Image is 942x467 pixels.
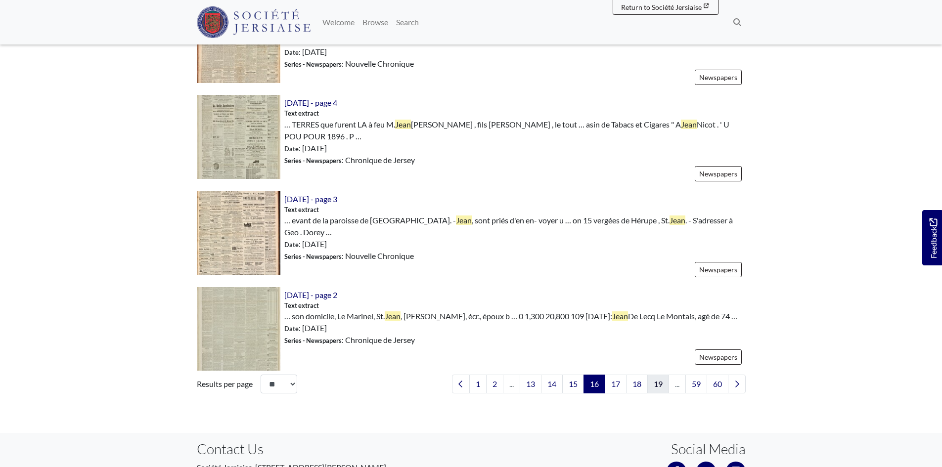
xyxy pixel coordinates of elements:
h3: Contact Us [197,441,464,458]
span: : [DATE] [284,238,327,250]
span: : [DATE] [284,46,327,58]
a: Newspapers [695,166,742,181]
span: Jean [395,120,411,129]
a: Goto page 2 [486,375,503,393]
a: Goto page 60 [707,375,728,393]
label: Results per page [197,378,253,390]
span: : Nouvelle Chronique [284,58,414,70]
span: : Chronique de Jersey [284,154,415,166]
a: Browse [359,12,392,32]
span: Series - Newspapers [284,253,342,260]
a: Previous page [452,375,470,393]
span: Text extract [284,109,319,118]
span: Date [284,145,299,153]
span: : [DATE] [284,142,327,154]
span: Feedback [927,218,939,258]
a: [DATE] - page 3 [284,194,337,204]
span: Text extract [284,301,319,310]
a: Next page [728,375,746,393]
span: Series - Newspapers [284,337,342,344]
a: Goto page 14 [541,375,563,393]
span: : Nouvelle Chronique [284,250,414,262]
img: Société Jersiaise [197,6,311,38]
span: Jean [385,311,401,321]
a: Would you like to provide feedback? [922,210,942,265]
a: Newspapers [695,70,742,85]
a: Goto page 13 [520,375,541,393]
img: 18th January 1896 - page 3 [197,191,280,275]
span: … TERRES que furent LA à feu M. [PERSON_NAME] , fils [PERSON_NAME] , le tout … asin de Tabacs et ... [284,119,746,142]
span: … son domicile, Le Marinel, St. , [PERSON_NAME], écr., époux b … 0 1,300 20,800 109 [DATE]: De Le... [284,310,737,322]
a: [DATE] - page 2 [284,290,337,299]
a: Goto page 15 [562,375,584,393]
a: Welcome [318,12,359,32]
a: [DATE] - page 4 [284,98,337,107]
span: Jean [612,311,628,321]
span: : [DATE] [284,322,327,334]
span: Jean [681,120,697,129]
span: Jean [456,215,472,225]
a: Search [392,12,423,32]
img: 18th January 1896 - page 4 [197,95,280,178]
nav: pagination [448,375,746,393]
a: Goto page 17 [605,375,627,393]
a: Goto page 1 [469,375,487,393]
a: Newspapers [695,349,742,365]
span: Series - Newspapers [284,60,342,68]
span: : Chronique de Jersey [284,334,415,346]
a: Société Jersiaise logo [197,4,311,41]
h3: Social Media [671,441,746,458]
img: 22nd January 1896 - page 2 [197,287,280,371]
span: Date [284,48,299,56]
span: Text extract [284,205,319,214]
span: Date [284,325,299,333]
span: … evant de la paroisse de [GEOGRAPHIC_DATA]. - , sont priés d'en en- voyer u … on 15 vergées de H... [284,214,746,238]
a: Newspapers [695,262,742,277]
span: Date [284,241,299,249]
a: Goto page 19 [647,375,669,393]
a: Goto page 18 [626,375,648,393]
span: Goto page 16 [583,375,605,393]
span: Series - Newspapers [284,157,342,165]
span: Return to Société Jersiaise [621,3,702,11]
span: Jean [670,215,685,225]
a: Goto page 59 [685,375,707,393]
